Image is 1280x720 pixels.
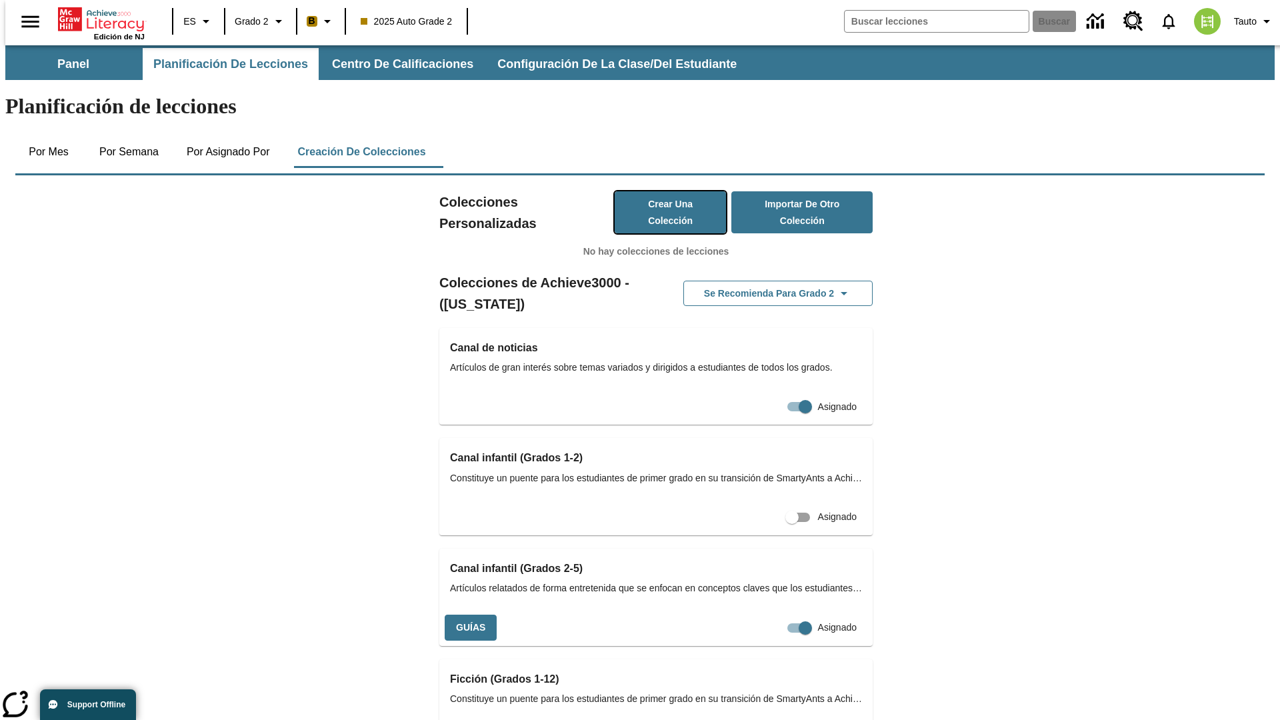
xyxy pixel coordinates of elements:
h2: Colecciones Personalizadas [439,191,615,234]
h3: Canal infantil (Grados 1-2) [450,449,862,467]
button: Crear una colección [615,191,727,233]
h3: Canal de noticias [450,339,862,357]
div: Subbarra de navegación [5,45,1275,80]
button: Perfil/Configuración [1229,9,1280,33]
div: Subbarra de navegación [5,48,749,80]
span: Planificación de lecciones [153,57,308,72]
a: Centro de información [1079,3,1115,40]
span: Grado 2 [235,15,269,29]
button: Boost El color de la clase es anaranjado claro. Cambiar el color de la clase. [301,9,341,33]
span: ES [183,15,196,29]
button: Lenguaje: ES, Selecciona un idioma [177,9,220,33]
span: Support Offline [67,700,125,709]
button: Planificación de lecciones [143,48,319,80]
button: Por mes [15,136,82,168]
h1: Planificación de lecciones [5,94,1275,119]
div: Portada [58,5,145,41]
a: Notificaciones [1151,4,1186,39]
button: Importar de otro Colección [731,191,873,233]
h3: Canal infantil (Grados 2-5) [450,559,862,578]
button: Guías [445,615,497,641]
h2: Colecciones de Achieve3000 - ([US_STATE]) [439,272,656,315]
span: Panel [57,57,89,72]
a: Centro de recursos, Se abrirá en una pestaña nueva. [1115,3,1151,39]
a: Portada [58,6,145,33]
span: Artículos relatados de forma entretenida que se enfocan en conceptos claves que los estudiantes a... [450,581,862,595]
button: Support Offline [40,689,136,720]
button: Creación de colecciones [287,136,436,168]
h3: Ficción (Grados 1-12) [450,670,862,689]
p: No hay colecciones de lecciones [439,245,873,259]
input: Buscar campo [845,11,1029,32]
span: Asignado [818,510,857,524]
span: 2025 Auto Grade 2 [361,15,453,29]
button: Grado: Grado 2, Elige un grado [229,9,292,33]
span: Tauto [1234,15,1257,29]
span: Constituye un puente para los estudiantes de primer grado en su transición de SmartyAnts a Achiev... [450,471,862,485]
button: Configuración de la clase/del estudiante [487,48,747,80]
span: B [309,13,315,29]
img: avatar image [1194,8,1221,35]
span: Asignado [818,621,857,635]
button: Panel [7,48,140,80]
span: Edición de NJ [94,33,145,41]
button: Por semana [89,136,169,168]
span: Artículos de gran interés sobre temas variados y dirigidos a estudiantes de todos los grados. [450,361,862,375]
button: Abrir el menú lateral [11,2,50,41]
button: Centro de calificaciones [321,48,484,80]
button: Por asignado por [176,136,281,168]
span: Configuración de la clase/del estudiante [497,57,737,72]
span: Centro de calificaciones [332,57,473,72]
span: Asignado [818,400,857,414]
button: Escoja un nuevo avatar [1186,4,1229,39]
button: Se recomienda para Grado 2 [683,281,873,307]
span: Constituye un puente para los estudiantes de primer grado en su transición de SmartyAnts a Achiev... [450,692,862,706]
